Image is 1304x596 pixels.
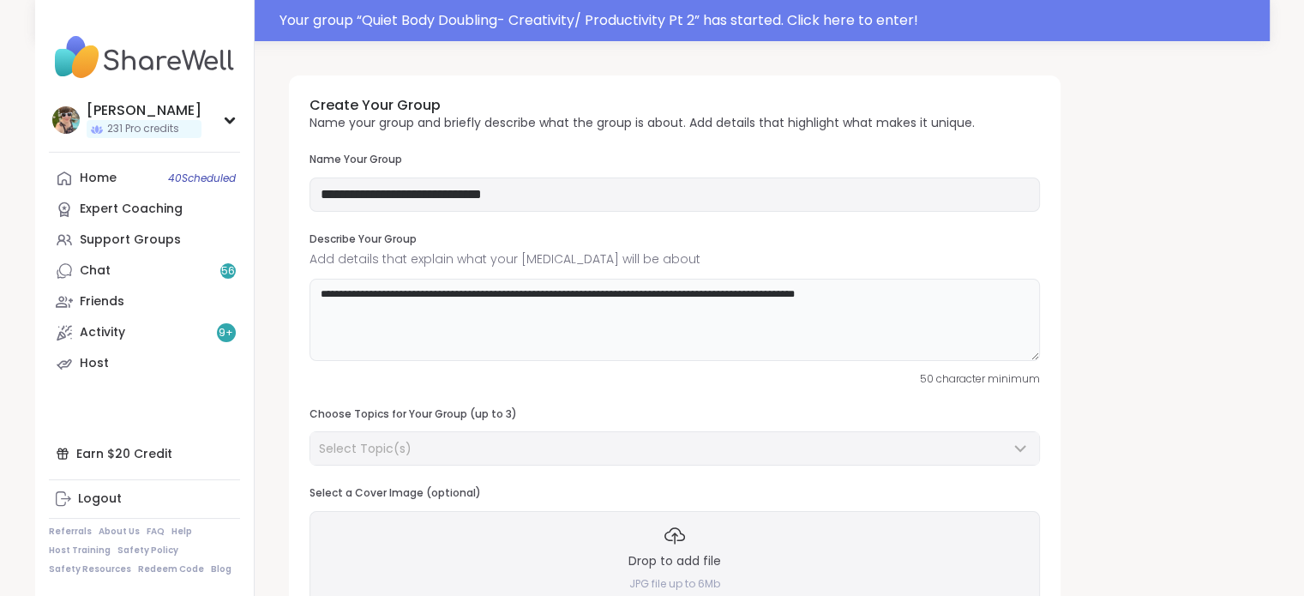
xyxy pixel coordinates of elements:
[80,201,183,218] div: Expert Coaching
[309,96,975,115] h3: Create Your Group
[319,440,412,457] span: Select Topic(s)
[80,262,111,280] div: Chat
[52,106,80,134] img: Adrienne_QueenOfTheDawn
[49,225,240,256] a: Support Groups
[87,101,201,120] div: [PERSON_NAME]
[49,545,111,557] a: Host Training
[49,348,240,379] a: Host
[80,355,109,372] div: Host
[49,163,240,194] a: Home40Scheduled
[628,553,721,570] h3: Drop to add file
[309,115,975,132] p: Name your group and briefly describe what the group is about. Add details that highlight what mak...
[279,10,1259,31] div: Your group “ Quiet Body Doubling- Creativity/ Productivity Pt 2 ” has started. Click here to enter!
[49,27,240,87] img: ShareWell Nav Logo
[221,264,235,279] span: 56
[309,250,1040,268] span: Add details that explain what your [MEDICAL_DATA] will be about
[117,545,178,557] a: Safety Policy
[309,407,1040,422] h3: Choose Topics for Your Group (up to 3)
[107,122,179,136] span: 231 Pro credits
[49,438,240,469] div: Earn $20 Credit
[80,232,181,249] div: Support Groups
[309,153,1040,167] h3: Name Your Group
[171,526,192,538] a: Help
[49,563,131,575] a: Safety Resources
[309,232,1040,247] h3: Describe Your Group
[219,326,233,340] span: 9 +
[211,563,231,575] a: Blog
[80,170,117,187] div: Home
[49,526,92,538] a: Referrals
[78,491,122,508] div: Logout
[49,484,240,515] a: Logout
[138,563,204,575] a: Redeem Code
[920,371,1040,387] span: 50 character minimum
[49,286,240,317] a: Friends
[309,486,481,501] h3: Select a Cover Image (optional)
[80,324,125,341] div: Activity
[49,194,240,225] a: Expert Coaching
[629,577,720,592] h4: JPG file up to 6Mb
[99,526,140,538] a: About Us
[80,293,124,310] div: Friends
[49,256,240,286] a: Chat56
[147,526,165,538] a: FAQ
[168,172,236,185] span: 40 Scheduled
[49,317,240,348] a: Activity9+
